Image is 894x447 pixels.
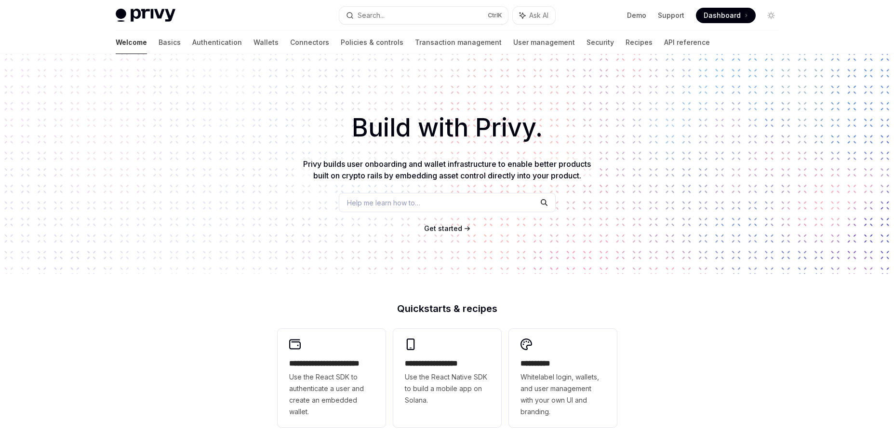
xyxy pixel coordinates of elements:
a: Basics [159,31,181,54]
div: Search... [358,10,385,21]
span: Dashboard [704,11,741,20]
a: Security [587,31,614,54]
span: Use the React SDK to authenticate a user and create an embedded wallet. [289,371,374,418]
a: **** *****Whitelabel login, wallets, and user management with your own UI and branding. [509,329,617,427]
a: Get started [424,224,462,233]
a: Welcome [116,31,147,54]
span: Whitelabel login, wallets, and user management with your own UI and branding. [520,371,605,418]
a: Transaction management [415,31,502,54]
span: Use the React Native SDK to build a mobile app on Solana. [405,371,490,406]
a: Authentication [192,31,242,54]
a: Dashboard [696,8,756,23]
img: light logo [116,9,175,22]
span: Help me learn how to… [347,198,420,208]
span: Ctrl K [488,12,502,19]
a: Demo [627,11,646,20]
h2: Quickstarts & recipes [278,304,617,313]
a: Connectors [290,31,329,54]
a: API reference [664,31,710,54]
span: Get started [424,224,462,232]
h1: Build with Privy. [15,109,879,147]
span: Privy builds user onboarding and wallet infrastructure to enable better products built on crypto ... [303,159,591,180]
a: Wallets [254,31,279,54]
button: Ask AI [513,7,555,24]
button: Search...CtrlK [339,7,508,24]
a: **** **** **** ***Use the React Native SDK to build a mobile app on Solana. [393,329,501,427]
button: Toggle dark mode [763,8,779,23]
a: Support [658,11,684,20]
a: Policies & controls [341,31,403,54]
span: Ask AI [529,11,548,20]
a: Recipes [626,31,653,54]
a: User management [513,31,575,54]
